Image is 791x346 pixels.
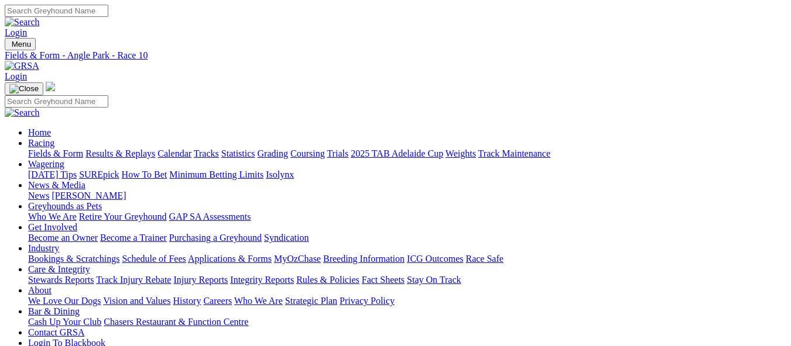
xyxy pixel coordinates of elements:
div: About [28,296,786,306]
a: Schedule of Fees [122,254,186,264]
a: Become a Trainer [100,233,167,243]
input: Search [5,5,108,17]
div: Bar & Dining [28,317,786,327]
a: Stewards Reports [28,275,94,285]
a: Injury Reports [173,275,228,285]
a: [DATE] Tips [28,169,77,179]
img: Search [5,17,40,27]
a: Vision and Values [103,296,170,306]
a: News & Media [28,180,85,190]
div: Greyhounds as Pets [28,212,786,222]
div: Get Involved [28,233,786,243]
a: Greyhounds as Pets [28,201,102,211]
a: Race Safe [465,254,503,264]
div: News & Media [28,191,786,201]
a: Results & Replays [85,148,155,158]
input: Search [5,95,108,108]
a: Fields & Form - Angle Park - Race 10 [5,50,786,61]
a: Login [5,71,27,81]
a: Coursing [290,148,325,158]
a: Careers [203,296,232,306]
button: Toggle navigation [5,38,36,50]
a: 2025 TAB Adelaide Cup [351,148,443,158]
button: Toggle navigation [5,82,43,95]
a: Rules & Policies [296,275,359,285]
a: How To Bet [122,169,167,179]
a: MyOzChase [274,254,321,264]
a: Get Involved [28,222,77,232]
span: Menu [12,40,31,49]
a: Contact GRSA [28,327,84,337]
a: Calendar [157,148,191,158]
a: Retire Your Greyhound [79,212,167,222]
a: Home [28,127,51,137]
img: Search [5,108,40,118]
a: Minimum Betting Limits [169,169,263,179]
a: Syndication [264,233,309,243]
a: Wagering [28,159,64,169]
a: Strategic Plan [285,296,337,306]
a: Racing [28,138,54,148]
a: Who We Are [234,296,283,306]
a: ICG Outcomes [407,254,463,264]
a: Login [5,27,27,37]
a: Breeding Information [323,254,405,264]
a: Privacy Policy [340,296,395,306]
a: Trials [327,148,348,158]
img: Close [9,84,39,94]
a: Tracks [194,148,219,158]
a: Bar & Dining [28,306,80,316]
a: Care & Integrity [28,264,90,274]
a: Applications & Forms [188,254,272,264]
a: Isolynx [266,169,294,179]
div: Industry [28,254,786,264]
a: Weights [446,148,476,158]
a: Stay On Track [407,275,461,285]
a: GAP SA Assessments [169,212,251,222]
a: Fields & Form [28,148,83,158]
a: SUREpick [79,169,119,179]
a: Chasers Restaurant & Function Centre [104,317,248,327]
a: Track Maintenance [478,148,550,158]
a: News [28,191,49,200]
a: About [28,285,52,295]
a: Industry [28,243,59,253]
img: GRSA [5,61,39,71]
a: Integrity Reports [230,275,294,285]
img: logo-grsa-white.png [46,82,55,91]
a: Purchasing a Greyhound [169,233,262,243]
a: [PERSON_NAME] [52,191,126,200]
a: Cash Up Your Club [28,317,101,327]
a: Become an Owner [28,233,98,243]
div: Wagering [28,169,786,180]
a: Fact Sheets [362,275,405,285]
a: Bookings & Scratchings [28,254,119,264]
a: Grading [258,148,288,158]
div: Racing [28,148,786,159]
a: We Love Our Dogs [28,296,101,306]
a: History [173,296,201,306]
a: Who We Are [28,212,77,222]
div: Care & Integrity [28,275,786,285]
a: Track Injury Rebate [96,275,171,285]
a: Statistics [221,148,255,158]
